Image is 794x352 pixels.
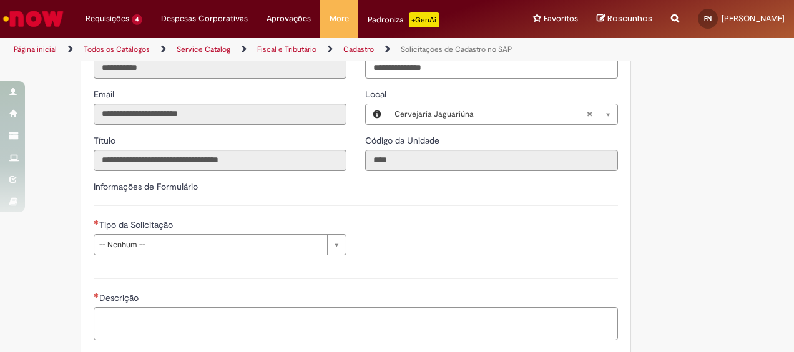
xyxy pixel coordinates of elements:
a: Rascunhos [597,13,652,25]
span: [PERSON_NAME] [722,13,785,24]
label: Somente leitura - Código da Unidade [365,134,442,147]
abbr: Limpar campo Local [580,104,599,124]
input: Título [94,150,346,171]
span: Local [365,89,389,100]
span: Tipo da Solicitação [99,219,175,230]
span: Requisições [86,12,129,25]
a: Cadastro [343,44,374,54]
p: +GenAi [409,12,439,27]
a: Solicitações de Cadastro no SAP [401,44,512,54]
label: Somente leitura - Email [94,88,117,100]
span: Somente leitura - Título [94,135,118,146]
textarea: Descrição [94,307,618,340]
span: Necessários [94,220,99,225]
a: Service Catalog [177,44,230,54]
input: Email [94,104,346,125]
button: Local, Visualizar este registro Cervejaria Jaguariúna [366,104,388,124]
div: Padroniza [368,12,439,27]
span: Rascunhos [607,12,652,24]
span: 4 [132,14,142,25]
span: Cervejaria Jaguariúna [395,104,586,124]
input: Telefone de Contato [365,57,618,79]
span: More [330,12,349,25]
span: Favoritos [544,12,578,25]
ul: Trilhas de página [9,38,520,61]
a: Cervejaria JaguariúnaLimpar campo Local [388,104,617,124]
span: Necessários [94,293,99,298]
span: -- Nenhum -- [99,235,321,255]
a: Página inicial [14,44,57,54]
span: Somente leitura - Código da Unidade [365,135,442,146]
span: Descrição [99,292,141,303]
label: Somente leitura - Título [94,134,118,147]
a: Fiscal e Tributário [257,44,316,54]
span: Despesas Corporativas [161,12,248,25]
input: Código da Unidade [365,150,618,171]
a: Todos os Catálogos [84,44,150,54]
label: Informações de Formulário [94,181,198,192]
img: ServiceNow [1,6,66,31]
span: Somente leitura - Email [94,89,117,100]
span: FN [704,14,712,22]
input: ID [94,57,346,79]
span: Aprovações [267,12,311,25]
